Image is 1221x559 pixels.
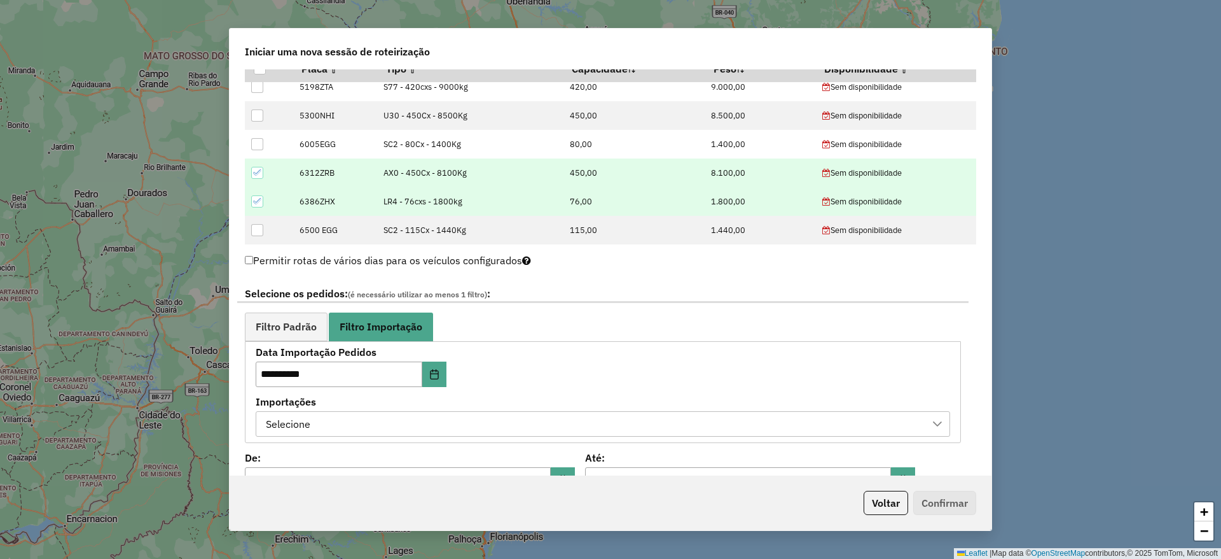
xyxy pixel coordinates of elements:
[1194,521,1213,541] a: Zoom out
[522,255,531,265] i: Selecione pelo menos um veículo
[822,112,831,120] i: 'Roteirizador.NaoPossuiAgenda' | translate
[563,244,705,273] td: 999,00
[1200,504,1208,520] span: +
[705,101,816,130] td: 8.500,00
[293,187,377,216] td: 6386ZHX
[377,73,563,101] td: S77 - 420cxs - 9000kg
[377,216,563,244] td: SC2 - 115Cx - 1440Kg
[705,159,816,187] td: 8.100,00
[377,159,563,187] td: AX0 - 450Cx - 8100Kg
[377,101,563,130] td: U30 - 450Cx - 8500Kg
[245,450,575,465] label: De:
[551,467,575,493] button: Choose Date
[957,549,988,558] a: Leaflet
[293,216,377,244] td: 6500 EGG
[245,256,253,264] input: Permitir rotas de vários dias para os veículos configurados
[1200,523,1208,539] span: −
[1194,502,1213,521] a: Zoom in
[822,81,969,93] div: Sem disponibilidade
[563,216,705,244] td: 115,00
[822,195,969,208] div: Sem disponibilidade
[563,159,705,187] td: 450,00
[377,130,563,159] td: SC2 - 80Cx - 1400Kg
[864,491,908,515] button: Voltar
[256,394,950,409] label: Importações
[293,244,377,273] td: CAN0001
[822,138,969,150] div: Sem disponibilidade
[822,110,969,122] div: Sem disponibilidade
[822,198,831,206] i: 'Roteirizador.NaoPossuiAgenda' | translate
[377,244,563,273] td: CANCELAR
[563,73,705,101] td: 420,00
[822,141,831,149] i: 'Roteirizador.NaoPossuiAgenda' | translate
[990,549,991,558] span: |
[1031,549,1086,558] a: OpenStreetMap
[340,322,422,332] span: Filtro Importação
[705,130,816,159] td: 1.400,00
[705,216,816,244] td: 1.440,00
[293,130,377,159] td: 6005EGG
[293,73,377,101] td: 5198ZTA
[348,290,487,299] span: (é necessário utilizar ao menos 1 filtro)
[822,227,831,235] i: 'Roteirizador.NaoPossuiAgenda' | translate
[237,286,969,303] label: Selecione os pedidos: :
[261,412,315,436] div: Selecione
[705,73,816,101] td: 9.000,00
[245,248,531,272] label: Permitir rotas de vários dias para os veículos configurados
[705,244,816,273] td: 99.999.999,00
[822,224,969,236] div: Sem disponibilidade
[822,169,831,178] i: 'Roteirizador.NaoPossuiAgenda' | translate
[954,548,1221,559] div: Map data © contributors,© 2025 TomTom, Microsoft
[822,83,831,92] i: 'Roteirizador.NaoPossuiAgenda' | translate
[293,159,377,187] td: 6312ZRB
[822,167,969,179] div: Sem disponibilidade
[563,101,705,130] td: 450,00
[293,101,377,130] td: 5300NHI
[891,467,915,493] button: Choose Date
[377,187,563,216] td: LR4 - 76cxs - 1800kg
[422,362,446,387] button: Choose Date
[563,187,705,216] td: 76,00
[563,130,705,159] td: 80,00
[705,187,816,216] td: 1.800,00
[585,450,915,465] label: Até:
[256,322,317,332] span: Filtro Padrão
[245,44,430,59] span: Iniciar uma nova sessão de roteirização
[256,344,545,360] label: Data Importação Pedidos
